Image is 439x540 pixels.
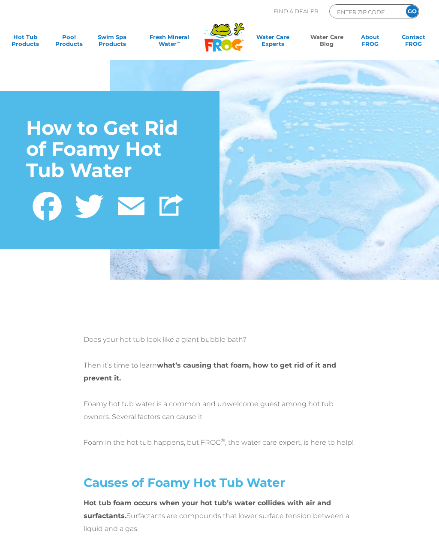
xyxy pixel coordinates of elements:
[84,436,356,449] p: Foam in the hot tub happens, but FROG , the water care expert, is here to help!
[52,33,86,51] a: PoolProducts
[177,40,180,45] sup: ∞
[26,187,68,223] a: Facebook
[110,187,152,223] a: Email
[84,499,331,520] strong: Hot tub foam occurs when your hot tub’s water collides with air and surfactants.
[159,194,183,216] img: Share
[310,33,344,51] a: Water CareBlog
[221,437,225,443] sup: ®
[353,33,387,51] a: AboutFROG
[84,333,356,346] p: Does your hot tub look like a giant bubble bath?
[95,33,129,51] a: Swim SpaProducts
[406,5,418,18] input: GO
[26,117,193,181] h1: How to Get Rid of Foamy Hot Tub Water
[274,4,318,18] p: Find A Dealer
[336,7,394,17] input: Zip Code Form
[68,187,110,223] a: Twitter
[84,359,356,385] p: Then it’s time to learn
[84,361,336,382] strong: what’s causing that foam, how to get rid of it and prevent it.
[84,398,356,423] p: Foamy hot tub water is a common and unwelcome guest among hot tub owners. Several factors can cau...
[397,33,430,51] a: ContactFROG
[84,497,356,535] p: Surfactants are compounds that lower surface tension between a liquid and a gas.
[246,33,300,51] a: Water CareExperts
[84,475,285,490] span: Causes of Foamy Hot Tub Water
[110,60,439,280] img: Blue foamy hot tub water
[139,33,200,51] a: Fresh MineralWater∞
[9,33,42,51] a: Hot TubProducts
